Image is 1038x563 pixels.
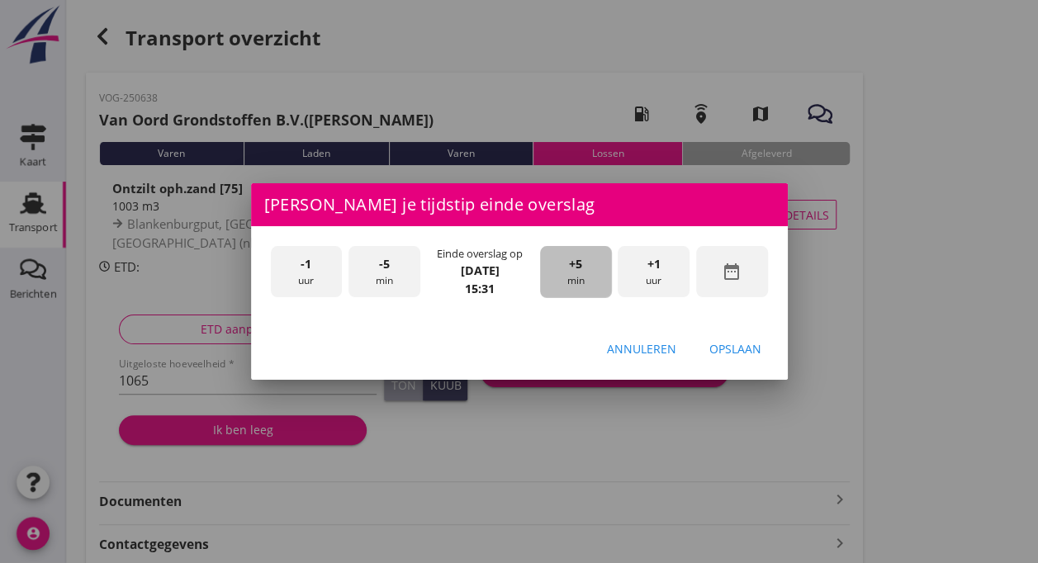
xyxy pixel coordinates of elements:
[647,255,661,273] span: +1
[709,340,761,357] div: Opslaan
[301,255,311,273] span: -1
[461,263,500,278] strong: [DATE]
[618,246,690,298] div: uur
[722,262,742,281] i: date_range
[437,246,523,262] div: Einde overslag op
[379,255,390,273] span: -5
[607,340,676,357] div: Annuleren
[569,255,582,273] span: +5
[594,334,690,363] button: Annuleren
[465,281,495,296] strong: 15:31
[251,183,788,226] div: [PERSON_NAME] je tijdstip einde overslag
[271,246,343,298] div: uur
[348,246,420,298] div: min
[540,246,612,298] div: min
[696,334,775,363] button: Opslaan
